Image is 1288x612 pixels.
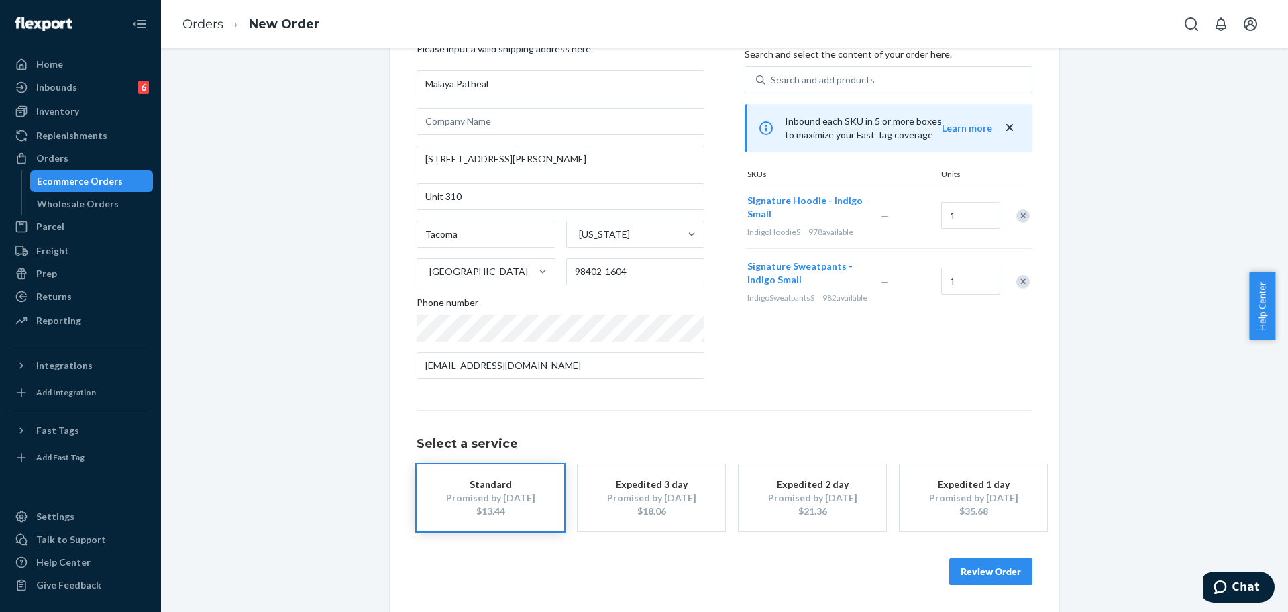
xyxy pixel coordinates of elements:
[36,58,63,71] div: Home
[900,464,1047,531] button: Expedited 1 dayPromised by [DATE]$35.68
[941,268,1000,295] input: Quantity
[249,17,319,32] a: New Order
[598,491,705,505] div: Promised by [DATE]
[759,505,866,518] div: $21.36
[566,258,705,285] input: ZIP Code
[578,227,579,241] input: [US_STATE]
[417,108,704,135] input: Company Name
[36,152,68,165] div: Orders
[437,491,544,505] div: Promised by [DATE]
[8,382,153,403] a: Add Integration
[36,244,69,258] div: Freight
[37,197,119,211] div: Wholesale Orders
[747,227,800,237] span: IndigoHoodieS
[1003,121,1016,135] button: close
[942,121,992,135] button: Learn more
[747,293,814,303] span: IndigoSweatpantsS
[949,558,1032,585] button: Review Order
[598,505,705,518] div: $18.06
[36,129,107,142] div: Replenishments
[36,578,101,592] div: Give Feedback
[437,505,544,518] div: $13.44
[417,296,478,315] span: Phone number
[8,263,153,285] a: Prep
[938,168,999,183] div: Units
[822,293,867,303] span: 982 available
[417,183,704,210] input: Street Address 2 (Optional)
[8,574,153,596] button: Give Feedback
[8,54,153,75] a: Home
[417,42,704,56] p: Please input a valid shipping address here.
[1178,11,1205,38] button: Open Search Box
[8,240,153,262] a: Freight
[747,194,865,221] button: Signature Hoodie - Indigo Small
[36,510,74,523] div: Settings
[36,81,77,94] div: Inbounds
[36,290,72,303] div: Returns
[429,265,528,278] div: [GEOGRAPHIC_DATA]
[598,478,705,491] div: Expedited 3 day
[417,146,704,172] input: Street Address
[1016,209,1030,223] div: Remove Item
[36,359,93,372] div: Integrations
[36,314,81,327] div: Reporting
[126,11,153,38] button: Close Navigation
[941,202,1000,229] input: Quantity
[36,452,85,463] div: Add Fast Tag
[8,355,153,376] button: Integrations
[1207,11,1234,38] button: Open notifications
[8,286,153,307] a: Returns
[8,101,153,122] a: Inventory
[745,104,1032,152] div: Inbound each SKU in 5 or more boxes to maximize your Fast Tag coverage
[739,464,886,531] button: Expedited 2 dayPromised by [DATE]$21.36
[8,148,153,169] a: Orders
[920,491,1027,505] div: Promised by [DATE]
[8,420,153,442] button: Fast Tags
[1237,11,1264,38] button: Open account menu
[745,48,1032,61] p: Search and select the content of your order here.
[759,478,866,491] div: Expedited 2 day
[745,168,938,183] div: SKUs
[8,310,153,331] a: Reporting
[808,227,853,237] span: 978 available
[8,529,153,550] button: Talk to Support
[920,505,1027,518] div: $35.68
[417,70,704,97] input: First & Last Name
[8,552,153,573] a: Help Center
[8,506,153,527] a: Settings
[172,5,330,44] ol: breadcrumbs
[881,276,889,287] span: —
[8,76,153,98] a: Inbounds6
[579,227,630,241] div: [US_STATE]
[747,260,865,287] button: Signature Sweatpants - Indigo Small
[138,81,149,94] div: 6
[578,464,725,531] button: Expedited 3 dayPromised by [DATE]$18.06
[920,478,1027,491] div: Expedited 1 day
[1203,572,1275,605] iframe: Opens a widget where you can chat to one of our agents
[1016,275,1030,289] div: Remove Item
[437,478,544,491] div: Standard
[36,533,106,546] div: Talk to Support
[417,438,1032,451] h1: Select a service
[8,125,153,146] a: Replenishments
[8,216,153,238] a: Parcel
[759,491,866,505] div: Promised by [DATE]
[36,267,57,280] div: Prep
[771,73,875,87] div: Search and add products
[428,265,429,278] input: [GEOGRAPHIC_DATA]
[30,170,154,192] a: Ecommerce Orders
[36,556,91,569] div: Help Center
[417,464,564,531] button: StandardPromised by [DATE]$13.44
[881,210,889,221] span: —
[36,387,96,398] div: Add Integration
[8,447,153,468] a: Add Fast Tag
[747,260,853,285] span: Signature Sweatpants - Indigo Small
[417,221,555,248] input: City
[1249,272,1275,340] button: Help Center
[36,424,79,438] div: Fast Tags
[30,193,154,215] a: Wholesale Orders
[37,174,123,188] div: Ecommerce Orders
[417,352,704,379] input: Email (Only Required for International)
